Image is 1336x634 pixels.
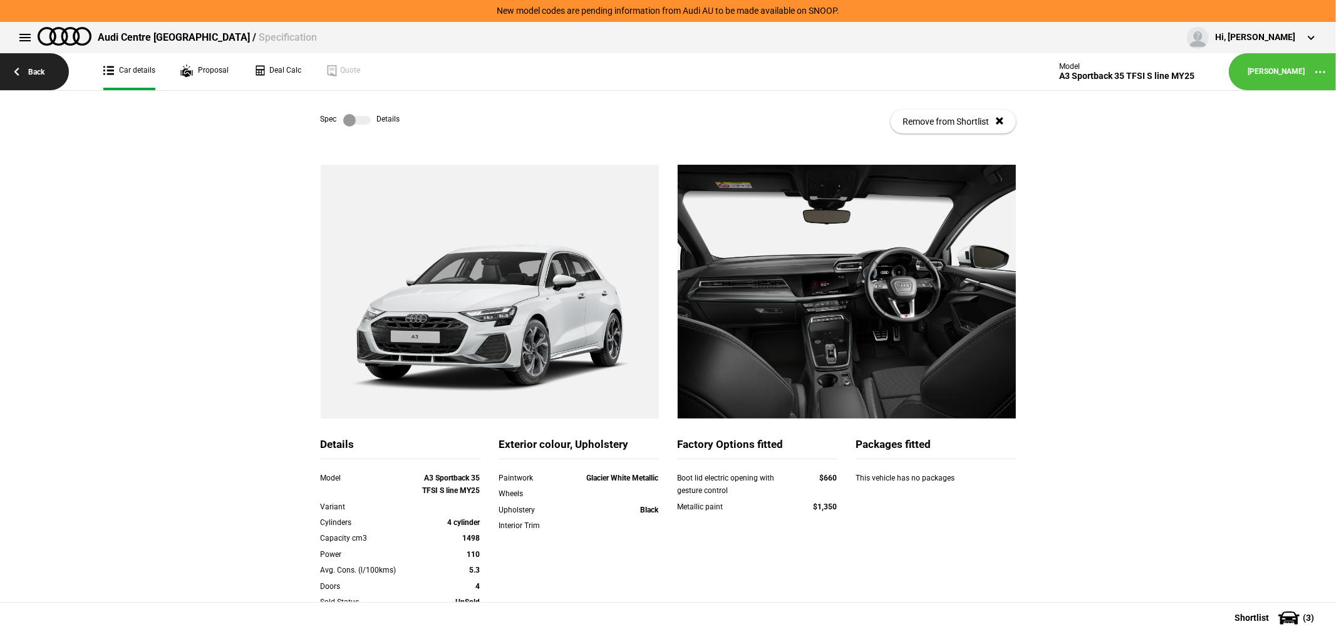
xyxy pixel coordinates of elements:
[856,437,1016,459] div: Packages fitted
[1305,56,1336,88] button: ...
[856,472,1016,497] div: This vehicle has no packages
[1215,31,1295,44] div: Hi, [PERSON_NAME]
[499,472,563,484] div: Paintwork
[321,437,480,459] div: Details
[814,502,837,511] strong: $1,350
[1059,71,1194,81] div: A3 Sportback 35 TFSI S line MY25
[499,487,563,500] div: Wheels
[98,31,317,44] div: Audi Centre [GEOGRAPHIC_DATA] /
[499,519,563,532] div: Interior Trim
[820,474,837,482] strong: $660
[678,437,837,459] div: Factory Options fitted
[678,472,790,497] div: Boot lid electric opening with gesture control
[641,506,659,514] strong: Black
[1235,613,1269,622] span: Shortlist
[321,580,417,593] div: Doors
[321,564,417,576] div: Avg. Cons. (l/100kms)
[499,437,659,459] div: Exterior colour, Upholstery
[259,31,317,43] span: Specification
[456,598,480,606] strong: UnSold
[448,518,480,527] strong: 4 cylinder
[103,53,155,90] a: Car details
[254,53,301,90] a: Deal Calc
[321,532,417,544] div: Capacity cm3
[463,534,480,543] strong: 1498
[1303,613,1314,622] span: ( 3 )
[499,504,563,516] div: Upholstery
[1248,66,1305,77] a: [PERSON_NAME]
[321,548,417,561] div: Power
[467,550,480,559] strong: 110
[587,474,659,482] strong: Glacier White Metallic
[321,472,417,484] div: Model
[476,582,480,591] strong: 4
[423,474,480,495] strong: A3 Sportback 35 TFSI S line MY25
[470,566,480,574] strong: 5.3
[1059,62,1194,71] div: Model
[38,27,91,46] img: audi.png
[321,501,417,513] div: Variant
[180,53,229,90] a: Proposal
[321,114,400,127] div: Spec Details
[678,501,790,513] div: Metallic paint
[891,110,1016,133] button: Remove from Shortlist
[1216,602,1336,633] button: Shortlist(3)
[321,596,417,608] div: Sold Status
[321,516,417,529] div: Cylinders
